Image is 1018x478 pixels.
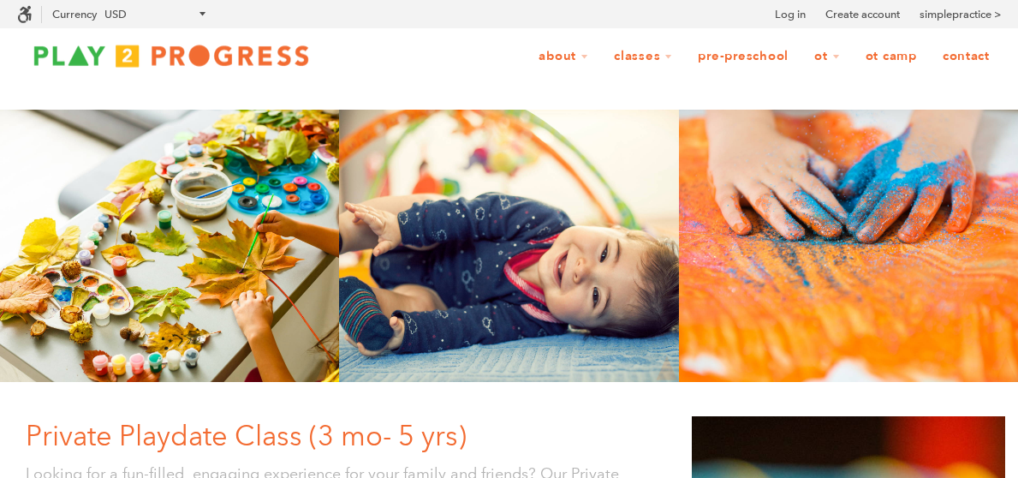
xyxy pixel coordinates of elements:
a: Classes [603,40,683,73]
a: OT Camp [854,40,928,73]
img: Play2Progress logo [17,39,325,73]
a: simplepractice > [920,6,1001,23]
a: OT [803,40,851,73]
label: Currency [52,8,97,21]
a: About [527,40,599,73]
a: Contact [932,40,1001,73]
a: Create account [825,6,900,23]
a: Log in [775,6,806,23]
a: Pre-Preschool [687,40,800,73]
h1: Private Playdate Class (3 mo- 5 yrs) [26,416,666,456]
